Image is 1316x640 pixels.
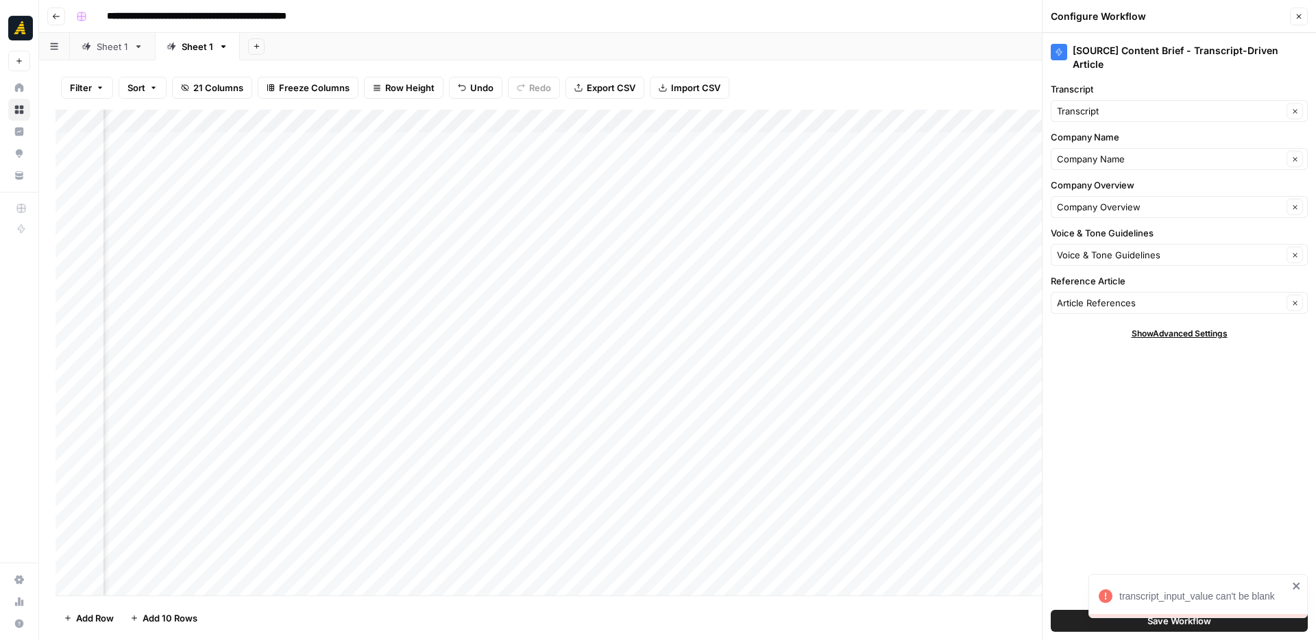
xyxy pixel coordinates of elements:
input: Voice & Tone Guidelines [1057,248,1282,262]
span: Undo [470,81,493,95]
button: close [1292,580,1302,591]
input: Company Name [1057,152,1282,166]
div: Sheet 1 [182,40,213,53]
span: Save Workflow [1147,614,1211,628]
span: 21 Columns [193,81,243,95]
span: Show Advanced Settings [1132,328,1228,340]
div: Sheet 1 [97,40,128,53]
button: Undo [449,77,502,99]
button: Import CSV [650,77,729,99]
button: 21 Columns [172,77,252,99]
button: Add Row [56,607,122,629]
span: Import CSV [671,81,720,95]
button: Freeze Columns [258,77,358,99]
span: Add 10 Rows [143,611,197,625]
span: Filter [70,81,92,95]
a: Insights [8,121,30,143]
button: Add 10 Rows [122,607,206,629]
div: transcript_input_value can't be blank [1119,589,1288,603]
span: Row Height [385,81,435,95]
button: Filter [61,77,113,99]
a: Usage [8,591,30,613]
button: Save Workflow [1051,610,1308,632]
a: Sheet 1 [155,33,240,60]
a: Settings [8,569,30,591]
button: Sort [119,77,167,99]
span: Redo [529,81,551,95]
button: Help + Support [8,613,30,635]
a: Home [8,77,30,99]
span: Export CSV [587,81,635,95]
a: Sheet 1 [70,33,155,60]
button: Export CSV [565,77,644,99]
input: Transcript [1057,104,1282,118]
input: Company Overview [1057,200,1277,214]
button: Row Height [364,77,443,99]
label: Company Overview [1051,178,1308,192]
a: Browse [8,99,30,121]
button: Redo [508,77,560,99]
label: Company Name [1051,130,1308,144]
label: Reference Article [1051,274,1308,288]
input: Article References [1057,296,1282,310]
button: Workspace: Marketers in Demand [8,11,30,45]
div: [SOURCE] Content Brief - Transcript-Driven Article [1051,44,1308,71]
a: Your Data [8,164,30,186]
span: Freeze Columns [279,81,350,95]
a: Opportunities [8,143,30,164]
span: Sort [127,81,145,95]
img: Marketers in Demand Logo [8,16,33,40]
label: Voice & Tone Guidelines [1051,226,1308,240]
span: Add Row [76,611,114,625]
label: Transcript [1051,82,1308,96]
